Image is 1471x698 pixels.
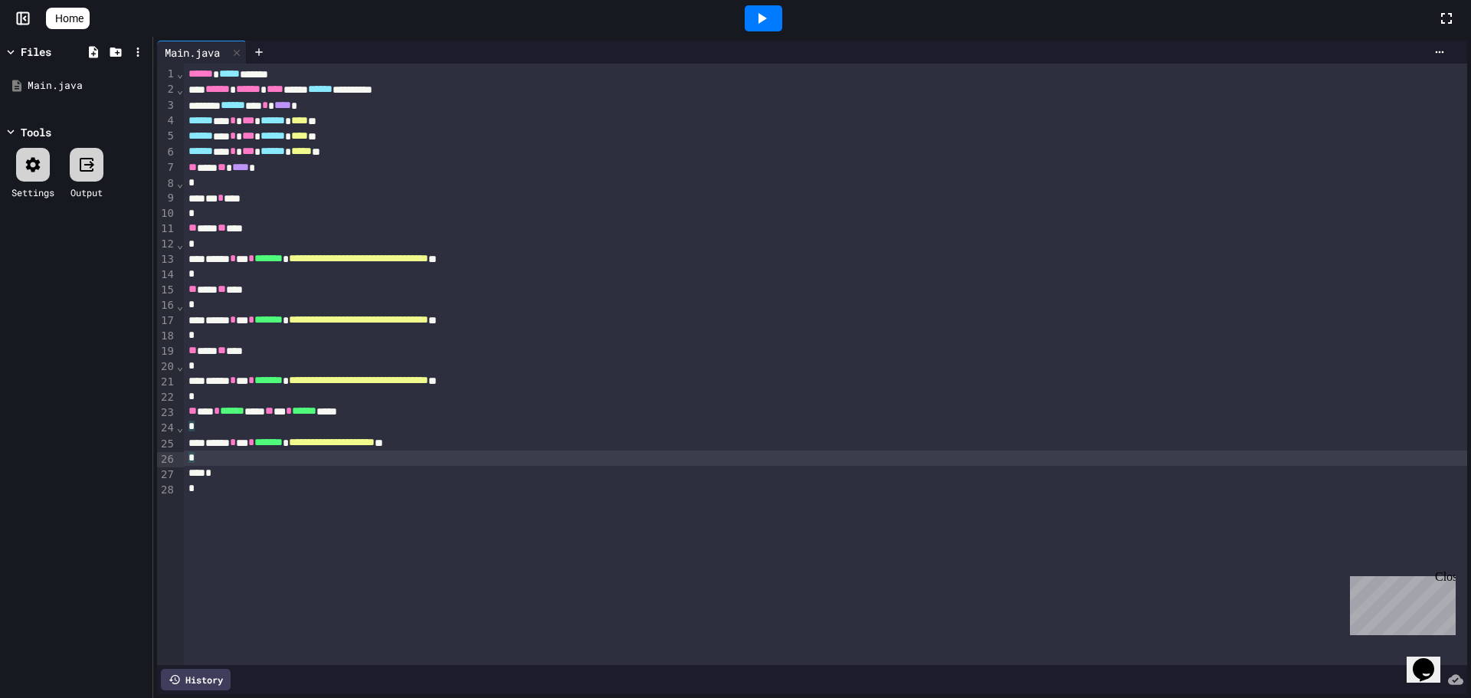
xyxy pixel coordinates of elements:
[157,421,176,436] div: 24
[21,124,51,140] div: Tools
[157,405,176,421] div: 23
[157,467,176,483] div: 27
[55,11,84,26] span: Home
[161,669,231,690] div: History
[157,129,176,144] div: 5
[157,452,176,467] div: 26
[157,237,176,252] div: 12
[157,221,176,237] div: 11
[157,206,176,221] div: 10
[157,160,176,175] div: 7
[1344,570,1456,635] iframe: chat widget
[157,145,176,160] div: 6
[176,67,184,80] span: Fold line
[176,300,184,312] span: Fold line
[157,252,176,267] div: 13
[157,437,176,452] div: 25
[176,177,184,189] span: Fold line
[21,44,51,60] div: Files
[157,98,176,113] div: 3
[157,298,176,313] div: 16
[157,375,176,390] div: 21
[70,185,103,199] div: Output
[157,44,228,61] div: Main.java
[157,82,176,97] div: 2
[176,238,184,251] span: Fold line
[28,78,147,93] div: Main.java
[1407,637,1456,683] iframe: chat widget
[157,483,176,498] div: 28
[46,8,90,29] a: Home
[11,185,54,199] div: Settings
[157,359,176,375] div: 20
[157,283,176,298] div: 15
[6,6,106,97] div: Chat with us now!Close
[176,84,184,96] span: Fold line
[157,390,176,405] div: 22
[157,67,176,82] div: 1
[157,176,176,192] div: 8
[157,344,176,359] div: 19
[157,191,176,206] div: 9
[157,313,176,329] div: 17
[157,41,247,64] div: Main.java
[176,360,184,372] span: Fold line
[176,421,184,434] span: Fold line
[157,267,176,283] div: 14
[157,329,176,344] div: 18
[157,113,176,129] div: 4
